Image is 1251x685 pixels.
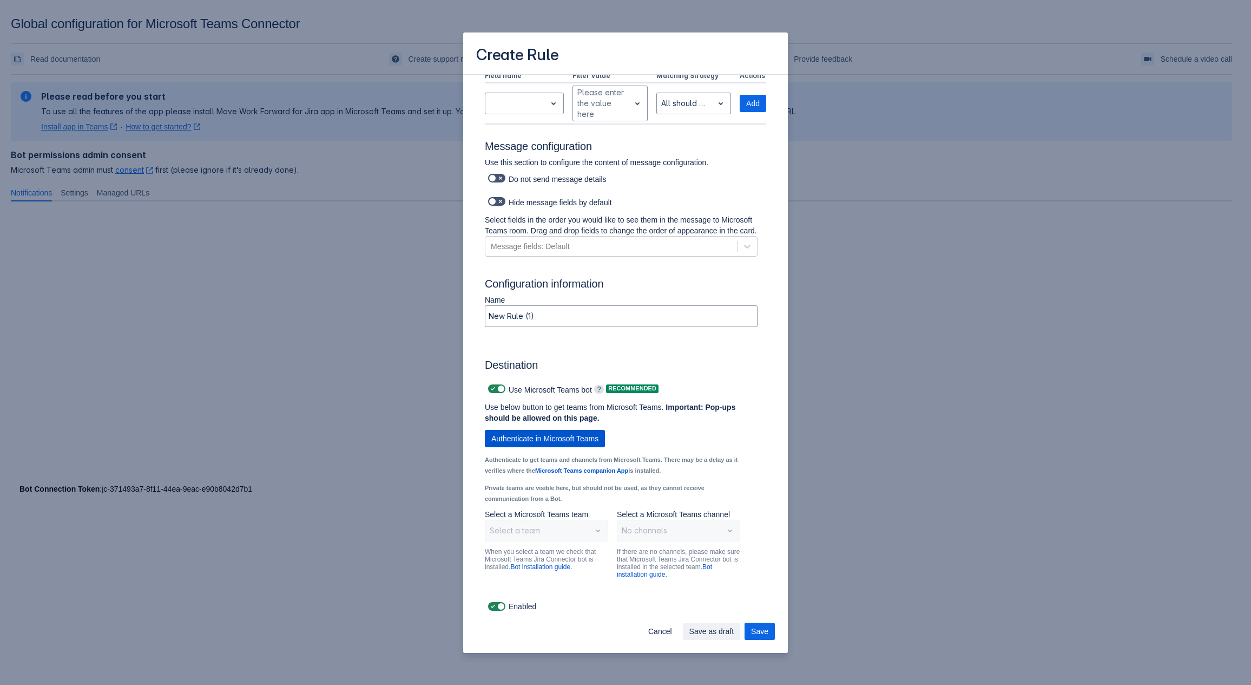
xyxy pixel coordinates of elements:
[642,623,679,640] button: Cancel
[683,623,741,640] button: Save as draft
[617,563,712,578] a: Bot installation guide.
[568,69,652,83] th: Filter value
[485,485,704,502] small: Private teams are visible here, but should not be used, as they cannot receive communication from...
[485,295,758,305] p: Name
[485,69,568,83] th: Field name
[485,140,766,157] h3: Message configuration
[689,623,734,640] span: Save as draft
[510,563,572,571] a: Bot installation guide.
[617,548,740,578] p: If there are no channels, please make sure that Microsoft Teams Jira Connector bot is installed i...
[485,194,758,209] div: Hide message fields by default
[745,623,775,640] button: Save
[535,467,628,474] a: Microsoft Teams companion App
[740,95,766,112] button: Add
[485,277,766,295] h3: Configuration information
[485,509,608,520] p: Select a Microsoft Teams team
[485,402,740,423] p: Use below button to get teams from Microsoft Teams.
[485,430,605,447] button: Authenticate in Microsoft Teams
[648,623,672,640] span: Cancel
[485,214,758,236] p: Select fields in the order you would like to see them in the message to Microsoft Teams room. Dra...
[631,97,644,110] span: open
[547,97,560,110] span: open
[485,157,758,168] p: Use this section to configure the content of message configuration.
[714,97,727,110] span: open
[485,306,757,326] input: Please enter the name of the rule here
[577,87,625,120] div: Please enter the value here
[491,430,598,447] span: Authenticate in Microsoft Teams
[476,45,559,67] h3: Create Rule
[491,241,570,252] div: Message fields: Default
[485,358,758,376] h3: Destination
[652,69,736,83] th: Matching Strategy
[485,171,758,186] div: Do not send message details
[606,386,659,392] span: Recommended
[485,456,738,474] small: Authenticate to get teams and channels from Microsoft Teams. There may be a delay as it verifies ...
[617,509,740,520] p: Select a Microsoft Teams channel
[594,385,604,394] span: ?
[485,599,766,614] div: Enabled
[463,74,788,615] div: Scrollable content
[746,95,760,112] span: Add
[751,623,768,640] span: Save
[485,548,608,571] p: When you select a team we check that Microsoft Teams Jira Connector bot is installed.
[735,69,766,83] th: Actions
[485,381,592,396] div: Use Microsoft Teams bot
